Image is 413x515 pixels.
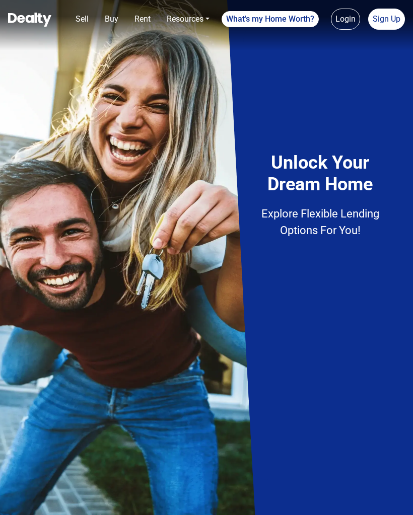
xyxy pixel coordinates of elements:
[163,9,214,29] a: Resources
[331,9,360,30] a: Login
[368,9,405,30] a: Sign Up
[8,13,51,27] img: Dealty - Buy, Sell & Rent Homes
[130,9,155,29] a: Rent
[72,9,93,29] a: Sell
[258,152,382,195] h4: Unlock Your Dream Home
[258,205,382,239] p: Explore Flexible Lending Options For You!
[101,9,122,29] a: Buy
[222,11,319,27] a: What's my Home Worth?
